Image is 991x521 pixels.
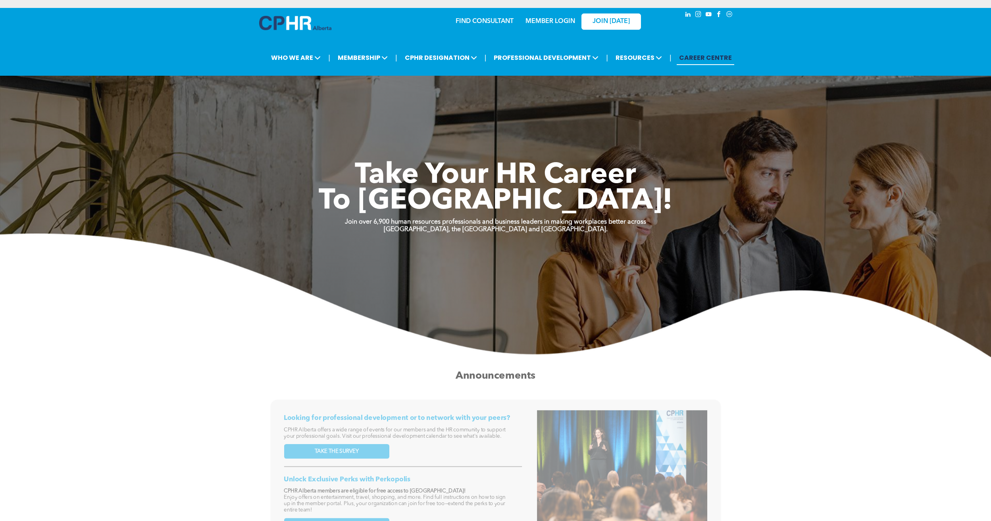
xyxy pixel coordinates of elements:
[345,219,646,225] strong: Join over 6,900 human resources professionals and business leaders in making workplaces better ac...
[725,10,734,21] a: Social network
[613,50,664,65] span: RESOURCES
[677,50,734,65] a: CAREER CENTRE
[269,50,323,65] span: WHO WE ARE
[315,448,359,454] span: TAKE THE SURVEY
[593,18,630,25] span: JOIN [DATE]
[284,494,506,512] span: Enjoy offers on entertainment, travel, shopping, and more. Find full instructions on how to sign ...
[456,18,514,25] a: FIND CONSULTANT
[328,50,330,66] li: |
[485,50,487,66] li: |
[319,187,673,216] span: To [GEOGRAPHIC_DATA]!
[491,50,601,65] span: PROFESSIONAL DEVELOPMENT
[525,18,575,25] a: MEMBER LOGIN
[395,50,397,66] li: |
[284,476,410,483] span: Unlock Exclusive Perks with Perkopolis
[335,50,390,65] span: MEMBERSHIP
[704,10,713,21] a: youtube
[284,488,466,493] strong: CPHR Alberta members are eligible for free access to [GEOGRAPHIC_DATA]!
[355,161,636,190] span: Take Your HR Career
[684,10,693,21] a: linkedin
[670,50,672,66] li: |
[384,226,608,233] strong: [GEOGRAPHIC_DATA], the [GEOGRAPHIC_DATA] and [GEOGRAPHIC_DATA].
[259,16,331,30] img: A blue and white logo for cp alberta
[402,50,479,65] span: CPHR DESIGNATION
[581,13,641,30] a: JOIN [DATE]
[284,444,389,459] a: TAKE THE SURVEY
[715,10,724,21] a: facebook
[284,427,506,439] span: CPHR Alberta offers a wide range of events for our members and the HR community to support your p...
[694,10,703,21] a: instagram
[456,371,535,381] span: Announcements
[284,415,510,421] span: Looking for professional development or to network with your peers?
[606,50,608,66] li: |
